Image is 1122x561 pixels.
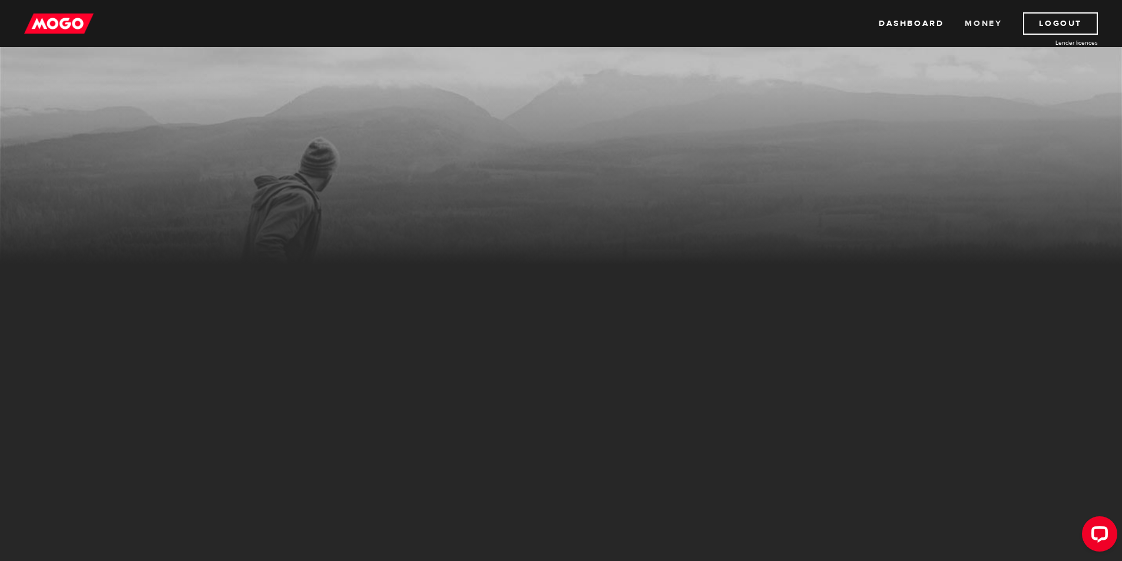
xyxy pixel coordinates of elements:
[965,12,1002,35] a: Money
[879,12,944,35] a: Dashboard
[24,12,94,35] img: mogo_logo-11ee424be714fa7cbb0f0f49df9e16ec.png
[1073,512,1122,561] iframe: LiveChat chat widget
[1010,38,1098,47] a: Lender licences
[1023,12,1098,35] a: Logout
